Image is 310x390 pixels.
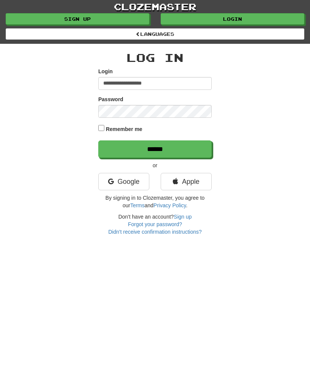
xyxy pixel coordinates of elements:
label: Remember me [106,125,143,133]
h2: Log In [98,51,212,64]
a: Didn't receive confirmation instructions? [108,229,201,235]
a: Apple [161,173,212,190]
a: Sign up [6,13,149,25]
div: Don't have an account? [98,213,212,236]
label: Password [98,96,123,103]
a: Privacy Policy [153,202,186,208]
label: Login [98,68,113,75]
a: Forgot your password? [128,221,182,227]
a: Terms [130,202,144,208]
a: Languages [6,28,304,40]
a: Google [98,173,149,190]
a: Login [161,13,304,25]
p: By signing in to Clozemaster, you agree to our and . [98,194,212,209]
a: Sign up [174,214,192,220]
p: or [98,162,212,169]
